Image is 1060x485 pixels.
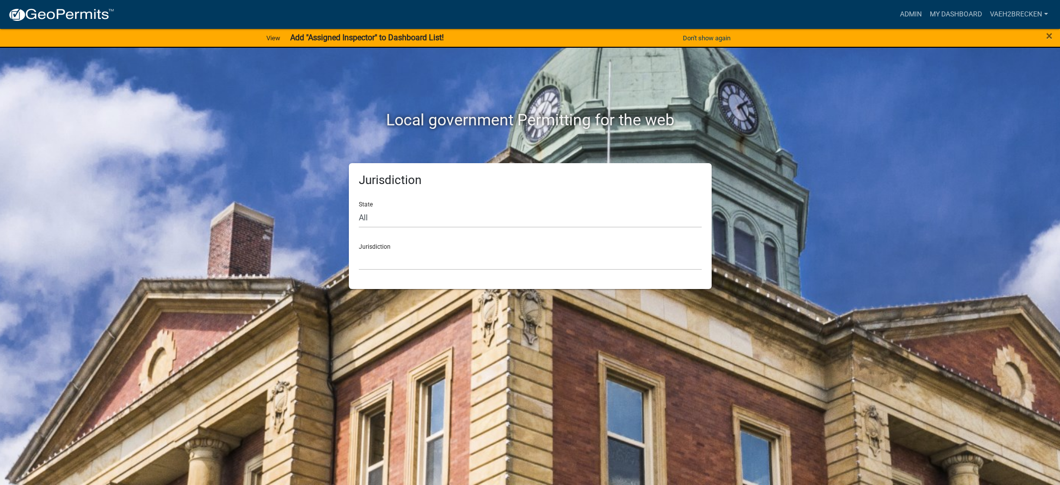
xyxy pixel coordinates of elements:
button: Don't show again [679,30,734,46]
a: My Dashboard [926,5,986,24]
a: Admin [896,5,926,24]
h5: Jurisdiction [359,173,702,188]
span: × [1046,29,1053,43]
a: vaeh2Brecken [986,5,1052,24]
h2: Local government Permitting for the web [254,110,806,129]
strong: Add "Assigned Inspector" to Dashboard List! [290,33,444,42]
button: Close [1046,30,1053,42]
a: View [262,30,284,46]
